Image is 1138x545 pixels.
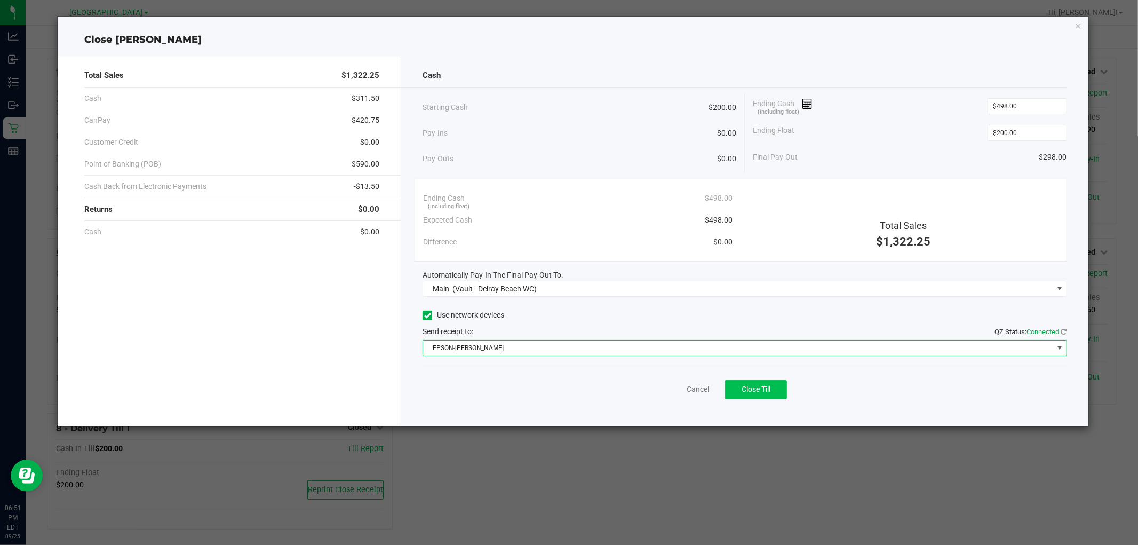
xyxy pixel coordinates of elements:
[423,128,448,139] span: Pay-Ins
[58,33,1088,47] div: Close [PERSON_NAME]
[354,181,379,192] span: -$13.50
[423,271,563,279] span: Automatically Pay-In The Final Pay-Out To:
[84,137,138,148] span: Customer Credit
[423,215,472,226] span: Expected Cash
[713,236,733,248] span: $0.00
[352,159,379,170] span: $590.00
[360,226,379,238] span: $0.00
[1027,328,1060,336] span: Connected
[84,198,379,221] div: Returns
[423,69,441,82] span: Cash
[717,128,736,139] span: $0.00
[423,341,1053,356] span: EPSON-[PERSON_NAME]
[84,159,161,170] span: Point of Banking (POB)
[717,153,736,164] span: $0.00
[433,285,449,293] span: Main
[725,380,787,399] button: Close Till
[358,203,379,216] span: $0.00
[360,137,379,148] span: $0.00
[687,384,709,395] a: Cancel
[753,152,798,163] span: Final Pay-Out
[709,102,736,113] span: $200.00
[423,102,468,113] span: Starting Cash
[341,69,379,82] span: $1,322.25
[995,328,1067,336] span: QZ Status:
[352,93,379,104] span: $311.50
[452,285,537,293] span: (Vault - Delray Beach WC)
[876,235,930,248] span: $1,322.25
[352,115,379,126] span: $420.75
[753,98,813,114] span: Ending Cash
[1039,152,1067,163] span: $298.00
[705,193,733,204] span: $498.00
[423,310,504,321] label: Use network devices
[84,226,101,238] span: Cash
[880,220,927,231] span: Total Sales
[423,327,473,336] span: Send receipt to:
[758,108,799,117] span: (including float)
[423,153,453,164] span: Pay-Outs
[84,181,206,192] span: Cash Back from Electronic Payments
[84,115,110,126] span: CanPay
[423,236,457,248] span: Difference
[423,193,465,204] span: Ending Cash
[753,125,794,141] span: Ending Float
[705,215,733,226] span: $498.00
[11,460,43,492] iframe: Resource center
[84,69,124,82] span: Total Sales
[742,385,770,393] span: Close Till
[84,93,101,104] span: Cash
[428,202,470,211] span: (including float)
